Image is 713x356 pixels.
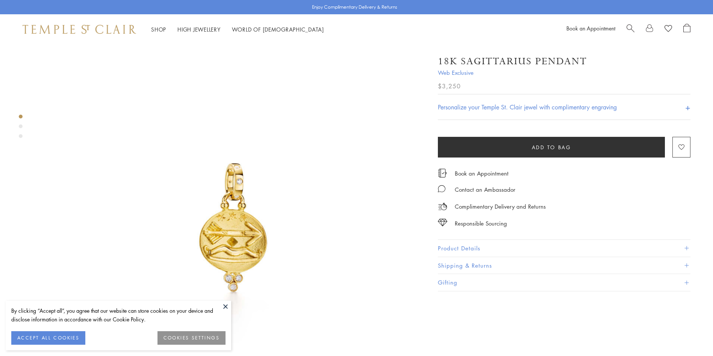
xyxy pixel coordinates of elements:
div: Product gallery navigation [19,113,23,144]
a: World of [DEMOGRAPHIC_DATA]World of [DEMOGRAPHIC_DATA] [232,26,324,33]
p: Enjoy Complimentary Delivery & Returns [312,3,397,11]
a: View Wishlist [665,24,672,35]
span: $3,250 [438,81,461,91]
nav: Main navigation [151,25,324,34]
button: Shipping & Returns [438,257,690,274]
div: Contact an Ambassador [455,185,515,194]
span: Web Exclusive [438,68,690,77]
h1: 18K Sagittarius Pendant [438,55,587,68]
span: Add to bag [532,143,571,151]
button: Product Details [438,240,690,257]
img: icon_sourcing.svg [438,219,447,226]
h4: Personalize your Temple St. Clair jewel with complimentary engraving [438,103,617,112]
img: icon_delivery.svg [438,202,447,211]
a: Book an Appointment [455,169,509,177]
h4: + [685,100,690,114]
button: Add to bag [438,137,665,158]
a: High JewelleryHigh Jewellery [177,26,221,33]
a: Open Shopping Bag [683,24,690,35]
p: Complimentary Delivery and Returns [455,202,546,211]
img: Temple St. Clair [23,25,136,34]
div: Responsible Sourcing [455,219,507,228]
img: icon_appointment.svg [438,169,447,177]
a: ShopShop [151,26,166,33]
button: COOKIES SETTINGS [157,331,226,345]
button: Gifting [438,274,690,291]
a: Search [627,24,634,35]
button: ACCEPT ALL COOKIES [11,331,85,345]
a: Book an Appointment [566,24,615,32]
img: MessageIcon-01_2.svg [438,185,445,192]
div: By clicking “Accept all”, you agree that our website can store cookies on your device and disclos... [11,306,226,324]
